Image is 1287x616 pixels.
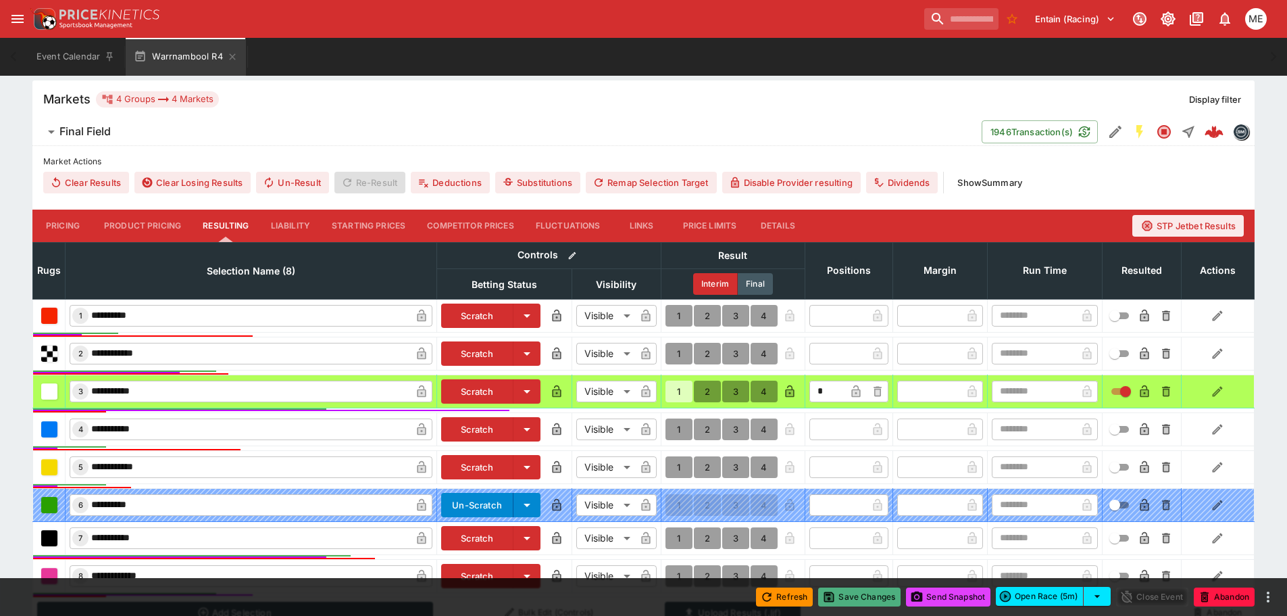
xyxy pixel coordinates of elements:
[751,565,778,587] button: 4
[59,22,132,28] img: Sportsbook Management
[665,527,692,549] button: 1
[321,210,416,242] button: Starting Prices
[694,343,721,364] button: 2
[101,91,213,108] div: 4 Groups 4 Markets
[722,565,749,587] button: 3
[192,263,310,279] span: Selection Name (8)
[576,494,635,516] div: Visible
[1103,120,1128,144] button: Edit Detail
[411,172,490,193] button: Deductions
[751,419,778,440] button: 4
[576,381,635,402] div: Visible
[756,588,813,607] button: Refresh
[1201,118,1228,145] a: dbb1b4d3-38ac-4c9b-92dc-9f465a4ec08b
[5,7,30,31] button: open drawer
[581,277,651,293] span: Visibility
[751,343,778,364] button: 4
[751,305,778,327] button: 4
[93,210,192,242] button: Product Pricing
[661,242,805,268] th: Result
[1027,8,1124,30] button: Select Tenant
[441,304,513,328] button: Scratch
[751,381,778,402] button: 4
[495,172,580,193] button: Substitutions
[1234,124,1248,139] img: betmakers
[1233,124,1249,140] div: betmakers
[866,172,938,193] button: Dividends
[76,425,86,434] span: 4
[1128,120,1152,144] button: SGM Enabled
[694,565,721,587] button: 2
[747,210,808,242] button: Details
[1241,4,1271,34] button: Matt Easter
[192,210,259,242] button: Resulting
[892,242,987,299] th: Margin
[260,210,321,242] button: Liability
[722,172,861,193] button: Disable Provider resulting
[1181,242,1254,299] th: Actions
[441,341,513,366] button: Scratch
[1176,120,1201,144] button: Straight
[525,210,611,242] button: Fluctuations
[43,172,129,193] button: Clear Results
[1156,124,1172,140] svg: Closed
[1205,122,1223,141] div: dbb1b4d3-38ac-4c9b-92dc-9f465a4ec08b
[126,38,245,76] button: Warrnambool R4
[611,210,672,242] button: Links
[665,419,692,440] button: 1
[996,587,1111,606] div: split button
[28,38,123,76] button: Event Calendar
[1205,122,1223,141] img: logo-cerberus--red.svg
[441,493,513,517] button: Un-Scratch
[906,588,990,607] button: Send Snapshot
[43,91,91,107] h5: Markets
[694,527,721,549] button: 2
[76,534,85,543] span: 7
[43,151,1244,172] label: Market Actions
[32,118,982,145] button: Final Field
[1184,7,1209,31] button: Documentation
[722,381,749,402] button: 3
[441,379,513,404] button: Scratch
[1084,587,1111,606] button: select merge strategy
[665,565,692,587] button: 1
[1152,120,1176,144] button: Closed
[987,242,1102,299] th: Run Time
[576,305,635,327] div: Visible
[441,417,513,442] button: Scratch
[1181,89,1249,110] button: Display filter
[665,381,692,402] button: 1
[982,120,1098,143] button: 1946Transaction(s)
[751,527,778,549] button: 4
[76,349,86,358] span: 2
[665,305,692,327] button: 1
[949,172,1030,193] button: ShowSummary
[576,527,635,549] div: Visible
[1260,589,1276,605] button: more
[694,419,721,440] button: 2
[672,210,748,242] button: Price Limits
[437,242,661,268] th: Controls
[1245,8,1267,30] div: Matt Easter
[738,273,773,295] button: Final
[694,381,721,402] button: 2
[76,463,86,472] span: 5
[256,172,328,193] button: Un-Result
[1001,8,1023,30] button: No Bookmarks
[33,242,66,299] th: Rugs
[76,500,86,510] span: 6
[722,343,749,364] button: 3
[441,526,513,550] button: Scratch
[576,419,635,440] div: Visible
[1194,588,1255,607] button: Abandon
[76,387,86,396] span: 3
[693,273,738,295] button: Interim
[665,343,692,364] button: 1
[722,305,749,327] button: 3
[59,124,111,139] h6: Final Field
[59,9,159,20] img: PriceKinetics
[924,8,999,30] input: search
[576,456,635,478] div: Visible
[576,343,635,364] div: Visible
